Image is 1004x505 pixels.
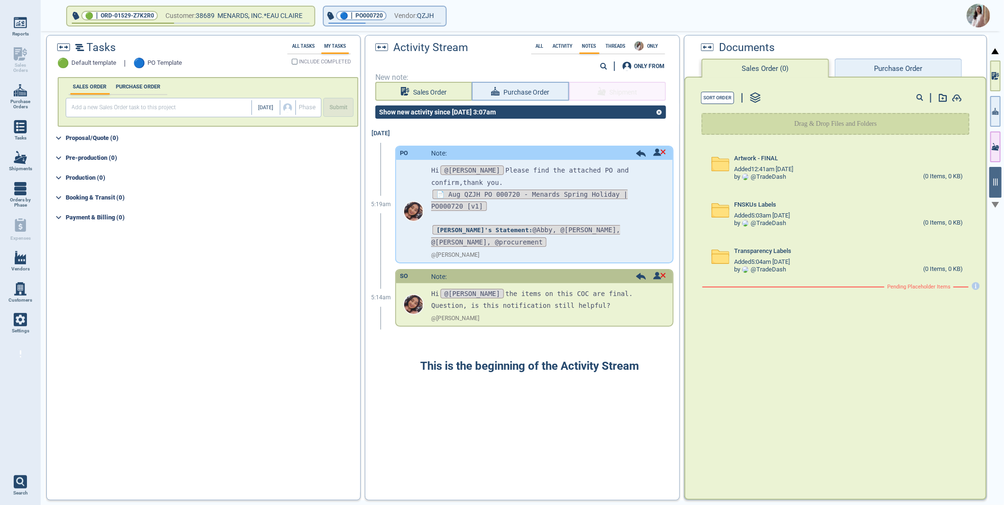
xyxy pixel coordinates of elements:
[734,248,791,255] span: Transparency Labels
[887,284,951,290] span: Pending Placeholder Items
[431,149,447,157] span: Note:
[734,259,790,266] span: Added 5:04am [DATE]
[634,41,644,51] img: Avatar
[12,328,29,334] span: Settings
[441,165,504,175] span: @[PERSON_NAME]
[734,212,790,219] span: Added 5:03am [DATE]
[258,105,273,111] span: [DATE]
[436,226,533,234] strong: [PERSON_NAME]'s Statement:
[533,44,546,49] label: All
[734,166,793,173] span: Added 12:41am [DATE]
[394,10,417,22] span: Vendor:
[404,295,423,314] img: Avatar
[404,202,423,221] img: Avatar
[9,166,32,172] span: Shipments
[734,155,778,162] span: Artwork - FINAL
[14,84,27,97] img: menu_icon
[66,190,359,205] div: Booking & Transit (0)
[742,220,749,226] img: Avatar
[580,44,599,49] label: Notes
[952,94,962,102] img: add-document
[321,44,349,49] label: My Tasks
[923,266,963,273] div: (0 Items, 0 KB)
[299,104,316,111] span: Phase
[400,150,408,157] div: PO
[431,273,447,280] span: Note:
[701,92,734,104] button: Sort Order
[70,84,110,90] label: SALES ORDER
[734,201,776,209] span: FNSKUs Labels
[9,297,32,303] span: Customers
[14,282,27,296] img: menu_icon
[634,63,665,69] div: ONLY FROM
[299,60,351,64] span: INCLUDE COMPLETED
[653,272,666,279] img: unread icon
[835,59,961,78] button: Purchase Order
[734,220,786,227] div: by @ TradeDash
[393,42,468,54] span: Activity Stream
[441,289,504,298] span: @[PERSON_NAME]
[923,219,963,227] div: (0 Items, 0 KB)
[939,94,947,102] img: add-document
[375,82,472,101] button: Sales Order
[66,210,359,225] div: Payment & Billing (0)
[124,59,126,68] span: |
[351,11,353,20] span: |
[603,44,629,49] label: Threads
[217,12,303,19] span: MENARDS, INC.*EAU CLAIRE
[742,266,749,273] img: Avatar
[165,10,196,22] span: Customer:
[550,44,576,49] label: Activity
[431,288,658,312] p: Hi the items on this COC are final. Question, is this notification still helpful?
[367,124,395,143] div: [DATE]
[134,58,146,69] span: 🔵
[12,31,29,37] span: Reports
[8,99,33,110] span: Purchase Orders
[431,315,479,322] span: @ [PERSON_NAME]
[742,174,749,180] img: Avatar
[14,151,27,164] img: menu_icon
[67,7,314,26] button: 🟢|ORD-01529-Z7K2R0Customer:38689 MENARDS, INC.*EAU CLAIRE
[148,60,182,67] span: PO Template
[66,131,359,146] div: Proposal/Quote (0)
[701,59,829,78] button: Sales Order (0)
[13,490,28,496] span: Search
[653,148,666,156] img: unread icon
[417,10,434,22] span: QZJH
[14,16,27,29] img: menu_icon
[431,165,658,188] p: Hi Please find the attached PO and confirm,thank you.
[196,10,217,22] span: 38689
[66,150,359,165] div: Pre-production (0)
[289,44,318,49] label: All Tasks
[14,182,27,195] img: menu_icon
[400,273,408,280] div: SO
[85,13,93,19] span: 🟢
[371,201,391,208] span: 5:19am
[14,251,27,264] img: menu_icon
[66,170,359,185] div: Production (0)
[68,100,251,115] input: Add a new Sales Order task to this project
[375,108,500,116] div: Show new activity since [DATE] 3:07am
[923,173,963,181] div: (0 Items, 0 KB)
[795,119,877,129] p: Drag & Drop Files and Folders
[420,360,639,373] span: This is the beginning of the Activity Stream
[340,13,348,19] span: 🔵
[14,120,27,133] img: menu_icon
[87,42,116,54] span: Tasks
[734,174,786,181] div: by @ TradeDash
[719,42,775,54] span: Documents
[371,295,391,301] span: 5:14am
[355,11,383,20] span: PO000720
[413,87,447,98] span: Sales Order
[75,44,84,51] img: timeline2
[967,4,990,27] img: Avatar
[431,225,620,246] span: @Abby, @[PERSON_NAME], @[PERSON_NAME], @procurement
[375,73,670,82] span: New note:
[324,7,446,26] button: 🔵|PO000720Vendor:QZJH
[58,58,69,69] span: 🟢
[645,44,661,49] span: ONLY
[11,266,30,272] span: Vendors
[96,11,98,20] span: |
[101,11,154,20] span: ORD-01529-Z7K2R0
[431,252,479,259] span: @ [PERSON_NAME]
